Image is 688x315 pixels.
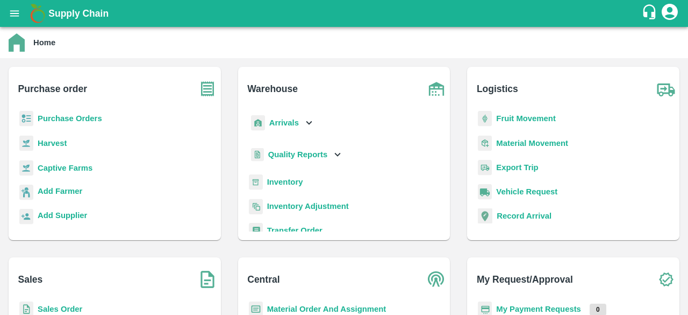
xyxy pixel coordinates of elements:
[38,305,82,313] a: Sales Order
[38,114,102,123] a: Purchase Orders
[194,266,221,293] img: soSales
[267,226,322,235] a: Transfer Order
[641,4,660,23] div: customer-support
[19,135,33,151] img: harvest
[251,115,265,131] img: whArrival
[18,81,87,96] b: Purchase order
[27,3,48,24] img: logo
[249,174,263,190] img: whInventory
[497,212,551,220] a: Record Arrival
[38,187,82,195] b: Add Farmer
[268,150,328,159] b: Quality Reports
[48,8,109,19] b: Supply Chain
[38,211,87,220] b: Add Supplier
[249,223,263,239] img: whTransfer
[496,114,556,123] a: Fruit Movement
[247,81,298,96] b: Warehouse
[478,160,492,176] img: delivery
[478,111,492,127] img: fruit
[38,209,87,224] a: Add Supplier
[9,33,25,52] img: home
[19,160,33,176] img: harvest
[38,139,67,148] a: Harvest
[247,272,279,287] b: Central
[249,144,344,166] div: Quality Reports
[48,6,641,21] a: Supply Chain
[496,305,581,313] a: My Payment Requests
[19,185,33,200] img: farmer
[38,185,82,200] a: Add Farmer
[19,111,33,127] img: reciept
[38,164,92,172] a: Captive Farms
[194,75,221,102] img: purchase
[267,305,386,313] a: Material Order And Assignment
[251,148,264,162] img: qualityReport
[269,118,299,127] b: Arrivals
[478,184,492,200] img: vehicle
[477,272,573,287] b: My Request/Approval
[496,163,538,172] a: Export Trip
[478,208,492,223] img: recordArrival
[653,266,679,293] img: check
[249,111,316,135] div: Arrivals
[423,266,450,293] img: central
[660,2,679,25] div: account of current user
[18,272,43,287] b: Sales
[267,202,349,211] a: Inventory Adjustment
[423,75,450,102] img: warehouse
[33,38,55,47] b: Home
[477,81,518,96] b: Logistics
[2,1,27,26] button: open drawer
[478,135,492,151] img: material
[267,178,303,186] a: Inventory
[496,139,568,148] a: Material Movement
[19,209,33,225] img: supplier
[653,75,679,102] img: truck
[249,199,263,214] img: inventory
[496,187,557,196] a: Vehicle Request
